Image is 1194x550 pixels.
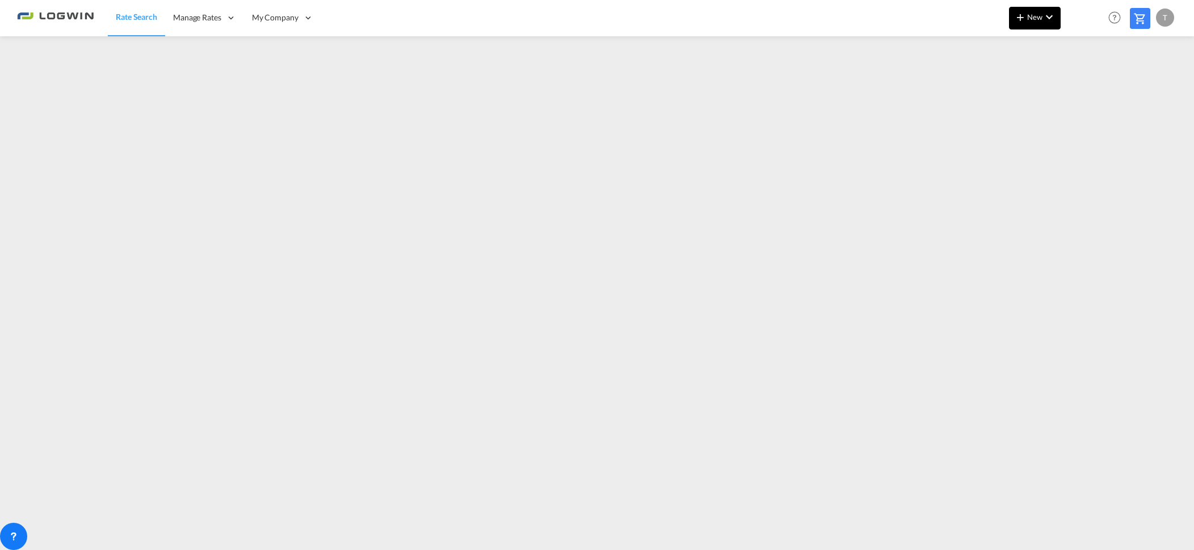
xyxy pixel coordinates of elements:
span: Rate Search [116,12,157,22]
md-icon: icon-chevron-down [1042,10,1056,24]
span: New [1014,12,1056,22]
span: Help [1105,8,1124,27]
img: 2761ae10d95411efa20a1f5e0282d2d7.png [17,5,94,31]
div: Help [1105,8,1130,28]
md-icon: icon-plus 400-fg [1014,10,1027,24]
span: Manage Rates [173,12,221,23]
div: T [1156,9,1174,27]
button: icon-plus 400-fgNewicon-chevron-down [1009,7,1061,29]
span: My Company [252,12,298,23]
